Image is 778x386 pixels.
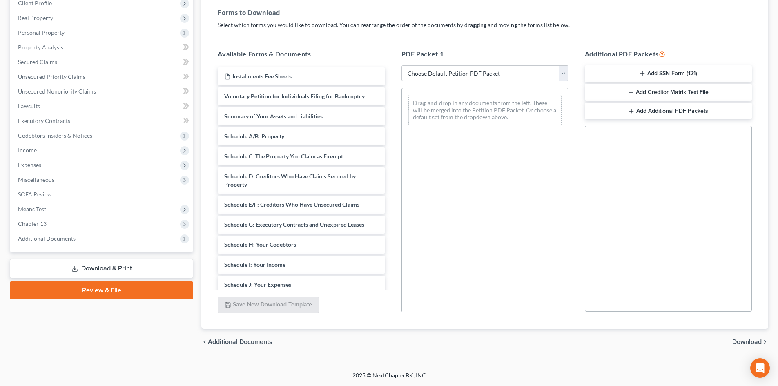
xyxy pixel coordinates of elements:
span: Schedule C: The Property You Claim as Exempt [224,153,343,160]
button: Download chevron_right [732,339,768,345]
span: Miscellaneous [18,176,54,183]
h5: PDF Packet 1 [401,49,568,59]
span: Means Test [18,205,46,212]
h5: Available Forms & Documents [218,49,385,59]
h5: Additional PDF Packets [585,49,752,59]
span: Expenses [18,161,41,168]
span: Additional Documents [18,235,76,242]
span: Summary of Your Assets and Liabilities [224,113,323,120]
a: Unsecured Priority Claims [11,69,193,84]
a: Review & File [10,281,193,299]
button: Add SSN Form (121) [585,65,752,83]
span: Real Property [18,14,53,21]
span: Unsecured Priority Claims [18,73,85,80]
span: Property Analysis [18,44,63,51]
span: Schedule J: Your Expenses [224,281,291,288]
span: Schedule A/B: Property [224,133,284,140]
a: Executory Contracts [11,114,193,128]
span: Codebtors Insiders & Notices [18,132,92,139]
div: Open Intercom Messenger [750,358,770,378]
span: Schedule H: Your Codebtors [224,241,296,248]
span: Download [732,339,762,345]
span: Secured Claims [18,58,57,65]
span: Installments Fee Sheets [232,73,292,80]
span: Schedule D: Creditors Who Have Claims Secured by Property [224,173,356,188]
span: Personal Property [18,29,65,36]
h5: Forms to Download [218,8,752,18]
span: Chapter 13 [18,220,47,227]
a: Unsecured Nonpriority Claims [11,84,193,99]
a: SOFA Review [11,187,193,202]
span: Lawsuits [18,103,40,109]
span: Unsecured Nonpriority Claims [18,88,96,95]
button: Add Creditor Matrix Text File [585,84,752,101]
span: Schedule G: Executory Contracts and Unexpired Leases [224,221,364,228]
span: Schedule E/F: Creditors Who Have Unsecured Claims [224,201,359,208]
a: chevron_left Additional Documents [201,339,272,345]
span: SOFA Review [18,191,52,198]
span: Executory Contracts [18,117,70,124]
div: 2025 © NextChapterBK, INC [156,371,622,386]
i: chevron_left [201,339,208,345]
a: Download & Print [10,259,193,278]
i: chevron_right [762,339,768,345]
button: Add Additional PDF Packets [585,103,752,120]
span: Income [18,147,37,154]
a: Property Analysis [11,40,193,55]
a: Lawsuits [11,99,193,114]
a: Secured Claims [11,55,193,69]
span: Voluntary Petition for Individuals Filing for Bankruptcy [224,93,365,100]
div: Drag-and-drop in any documents from the left. These will be merged into the Petition PDF Packet. ... [408,95,562,125]
span: Additional Documents [208,339,272,345]
p: Select which forms you would like to download. You can rearrange the order of the documents by dr... [218,21,752,29]
span: Schedule I: Your Income [224,261,285,268]
button: Save New Download Template [218,297,319,314]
